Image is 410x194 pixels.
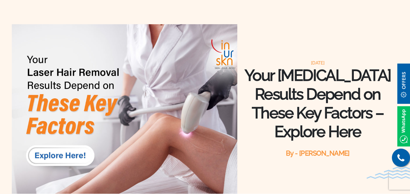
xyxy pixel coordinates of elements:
img: poster [12,24,237,194]
div: [DATE] [237,60,398,66]
a: Whatsappicon [397,122,410,129]
div: By - [PERSON_NAME] [237,149,398,158]
img: offerBt [397,64,410,104]
img: bluewave [367,167,410,179]
img: Whatsappicon [397,106,410,146]
h1: Your [MEDICAL_DATA] Results Depend on These Key Factors – Explore Here [237,66,398,141]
